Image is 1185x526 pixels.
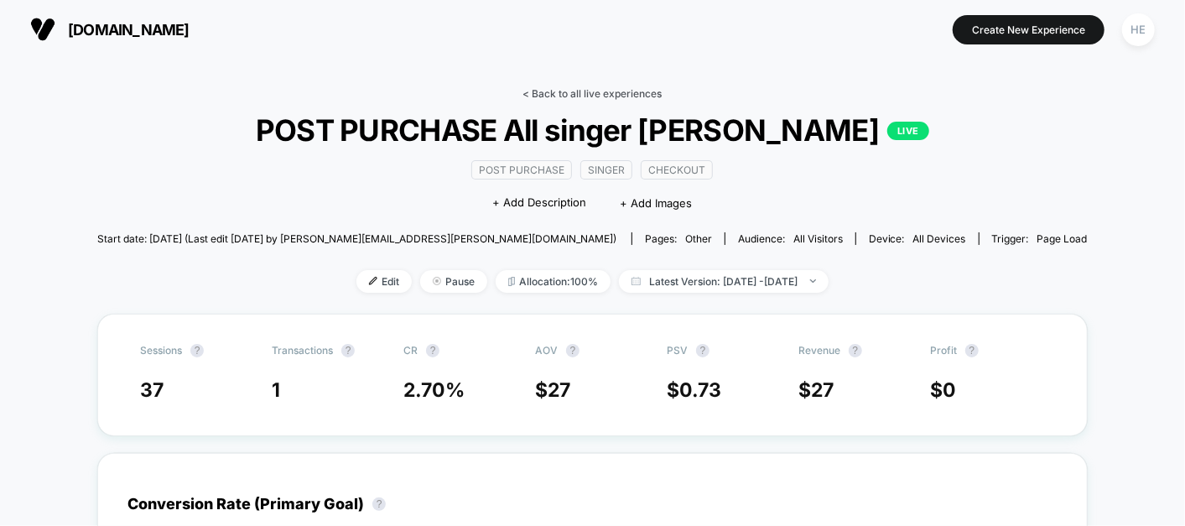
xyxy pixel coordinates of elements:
span: 2.70 % [403,378,465,402]
span: Sessions [140,344,182,357]
button: ? [372,497,386,511]
span: Revenue [798,344,840,357]
div: Conversion Rate (Primary Goal) [127,495,394,513]
button: ? [426,344,439,357]
span: Device: [855,232,979,245]
button: ? [696,344,709,357]
span: $ [798,378,834,402]
div: HE [1122,13,1155,46]
span: Profit [930,344,957,357]
div: Trigger: [992,232,1088,245]
img: edit [369,277,377,285]
span: Edit [356,270,412,293]
span: Post Purchase [471,160,572,180]
span: AOV [535,344,558,357]
span: 0 [943,378,956,402]
button: ? [341,344,355,357]
button: HE [1117,13,1160,47]
span: 27 [811,378,834,402]
span: 1 [272,378,280,402]
div: Audience: [738,232,843,245]
span: CR [403,344,418,357]
span: Pause [420,270,487,293]
span: checkout [641,160,713,180]
span: $ [930,378,956,402]
span: 27 [548,378,570,402]
span: Page Load [1037,232,1088,245]
img: Visually logo [30,17,55,42]
span: all devices [913,232,966,245]
img: calendar [631,277,641,285]
button: ? [849,344,862,357]
span: [DOMAIN_NAME] [68,21,190,39]
span: Singer [580,160,632,180]
span: $ [535,378,570,402]
span: PSV [667,344,688,357]
button: Create New Experience [953,15,1104,44]
p: LIVE [887,122,929,140]
div: Pages: [645,232,712,245]
span: POST PURCHASE All singer [PERSON_NAME] [147,112,1037,148]
button: ? [566,344,580,357]
span: Start date: [DATE] (Last edit [DATE] by [PERSON_NAME][EMAIL_ADDRESS][PERSON_NAME][DOMAIN_NAME]) [97,232,616,245]
img: end [433,277,441,285]
span: + Add Images [620,196,692,210]
span: All Visitors [793,232,843,245]
button: [DOMAIN_NAME] [25,16,195,43]
span: 37 [140,378,164,402]
span: + Add Description [492,195,586,211]
span: Latest Version: [DATE] - [DATE] [619,270,829,293]
button: ? [965,344,979,357]
img: rebalance [508,277,515,286]
span: other [685,232,712,245]
span: $ [667,378,721,402]
img: end [810,279,816,283]
span: Transactions [272,344,333,357]
span: 0.73 [679,378,721,402]
span: Allocation: 100% [496,270,611,293]
a: < Back to all live experiences [523,87,663,100]
button: ? [190,344,204,357]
